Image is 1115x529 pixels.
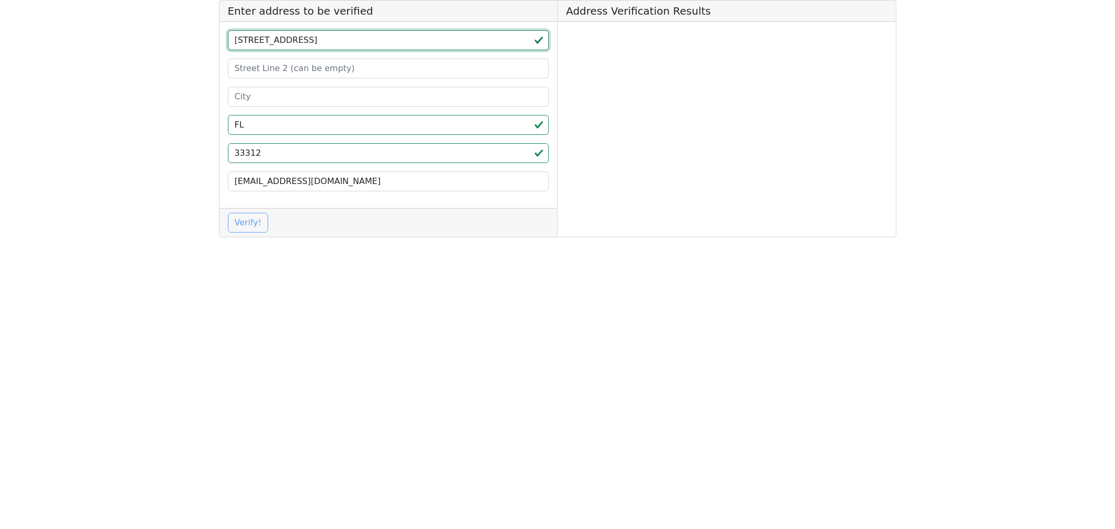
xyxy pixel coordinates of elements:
h5: Enter address to be verified [220,1,558,22]
input: Your Email [228,171,549,191]
h5: Address Verification Results [558,1,896,22]
input: ZIP code 5 or 5+4 [228,143,549,163]
input: Street Line 1 [228,30,549,50]
input: Street Line 2 (can be empty) [228,59,549,78]
input: 2-Letter State [228,115,549,135]
input: City [228,87,549,107]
